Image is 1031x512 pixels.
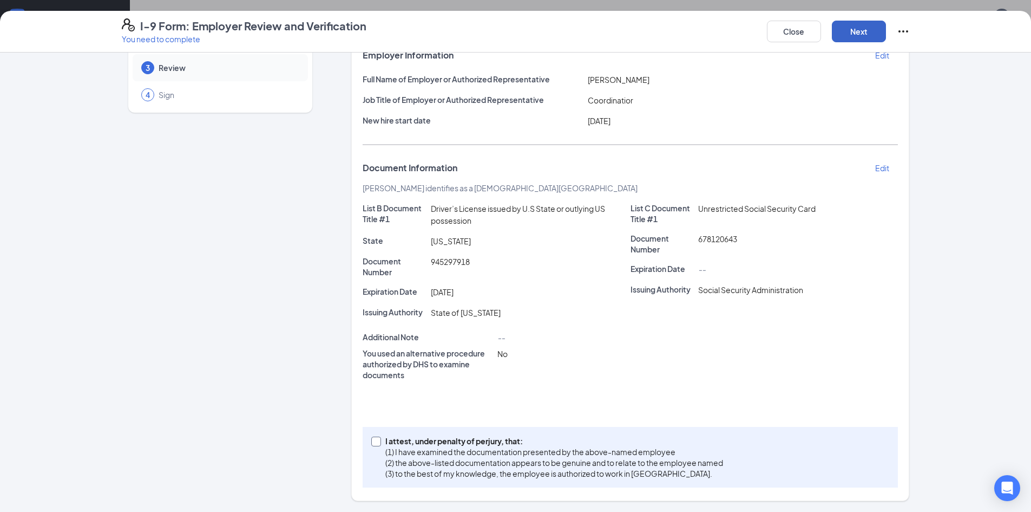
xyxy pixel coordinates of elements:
[698,204,816,213] span: Unrestricted Social Security Card
[698,264,706,274] span: --
[875,50,889,61] p: Edit
[363,286,426,297] p: Expiration Date
[363,203,426,224] p: List B Document Title #1
[159,89,297,100] span: Sign
[631,284,694,295] p: Issuing Authority
[832,21,886,42] button: Next
[631,263,694,274] p: Expiration Date
[385,446,723,457] p: (1) I have examined the documentation presented by the above-named employee
[994,475,1020,501] div: Open Intercom Messenger
[431,204,605,225] span: Driver’s License issued by U.S State or outlying US possession
[385,468,723,479] p: (3) to the best of my knowledge, the employee is authorized to work in [GEOGRAPHIC_DATA].
[363,183,638,193] span: [PERSON_NAME] identifies as a [DEMOGRAPHIC_DATA][GEOGRAPHIC_DATA]
[363,235,426,246] p: State
[385,436,723,446] p: I attest, under penalty of perjury, that:
[431,287,454,297] span: [DATE]
[588,75,649,85] span: [PERSON_NAME]
[698,234,737,244] span: 678120643
[363,50,454,61] span: Employer Information
[140,18,366,34] h4: I-9 Form: Employer Review and Verification
[363,115,583,126] p: New hire start date
[698,285,803,295] span: Social Security Administration
[431,257,470,267] span: 945297918
[363,94,583,105] p: Job Title of Employer or Authorized Representative
[122,34,366,44] p: You need to complete
[146,89,150,100] span: 4
[631,233,694,255] p: Document Number
[363,74,583,85] p: Full Name of Employer or Authorized Representative
[363,256,426,277] p: Document Number
[363,348,493,380] p: You used an alternative procedure authorized by DHS to examine documents
[122,18,135,31] svg: FormI9EVerifyIcon
[159,62,297,73] span: Review
[146,62,150,73] span: 3
[588,95,633,105] span: Coordinatior
[588,116,610,126] span: [DATE]
[497,333,505,342] span: --
[431,308,501,317] span: State of [US_STATE]
[363,163,457,173] span: Document Information
[363,307,426,317] p: Issuing Authority
[897,25,910,38] svg: Ellipses
[631,203,694,224] p: List C Document Title #1
[385,457,723,468] p: (2) the above-listed documentation appears to be genuine and to relate to the employee named
[497,349,508,359] span: No
[875,163,889,173] p: Edit
[363,332,493,342] p: Additional Note
[767,21,821,42] button: Close
[431,236,471,246] span: [US_STATE]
